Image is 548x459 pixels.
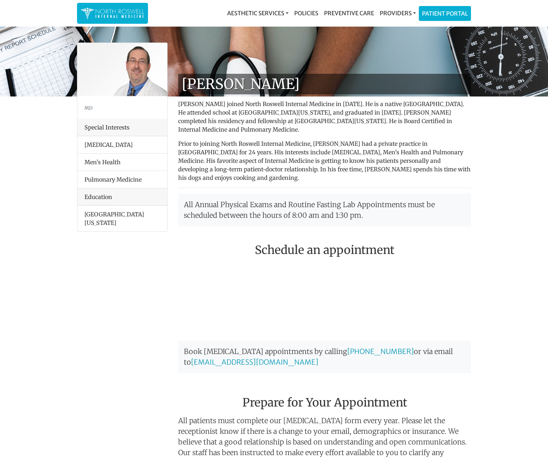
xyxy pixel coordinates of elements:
[224,6,291,20] a: Aesthetic Services
[77,153,167,171] li: Men’s Health
[191,358,318,366] a: [EMAIL_ADDRESS][DOMAIN_NAME]
[178,194,471,226] p: All Annual Physical Exams and Routine Fasting Lab Appointments must be scheduled between the hour...
[178,100,471,134] p: [PERSON_NAME] joined North Roswell Internal Medicine in [DATE]. He is a native [GEOGRAPHIC_DATA]....
[321,6,377,20] a: Preventive Care
[377,6,419,20] a: Providers
[77,206,167,231] li: [GEOGRAPHIC_DATA][US_STATE]
[178,243,471,257] h2: Schedule an appointment
[77,188,167,206] div: Education
[419,6,471,21] a: Patient Portal
[77,43,167,96] img: Dr. George Kanes
[178,139,471,182] p: Prior to joining North Roswell Internal Medicine, [PERSON_NAME] had a private practice in [GEOGRA...
[178,379,471,412] h2: Prepare for Your Appointment
[84,105,93,111] small: MD
[77,171,167,188] li: Pulmonary Medicine
[178,341,471,373] p: Book [MEDICAL_DATA] appointments by calling or via email to
[77,119,167,136] div: Special Interests
[81,6,144,20] img: North Roswell Internal Medicine
[178,74,471,94] h1: [PERSON_NAME]
[77,136,167,154] li: [MEDICAL_DATA]
[291,6,321,20] a: Policies
[347,347,414,356] a: [PHONE_NUMBER]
